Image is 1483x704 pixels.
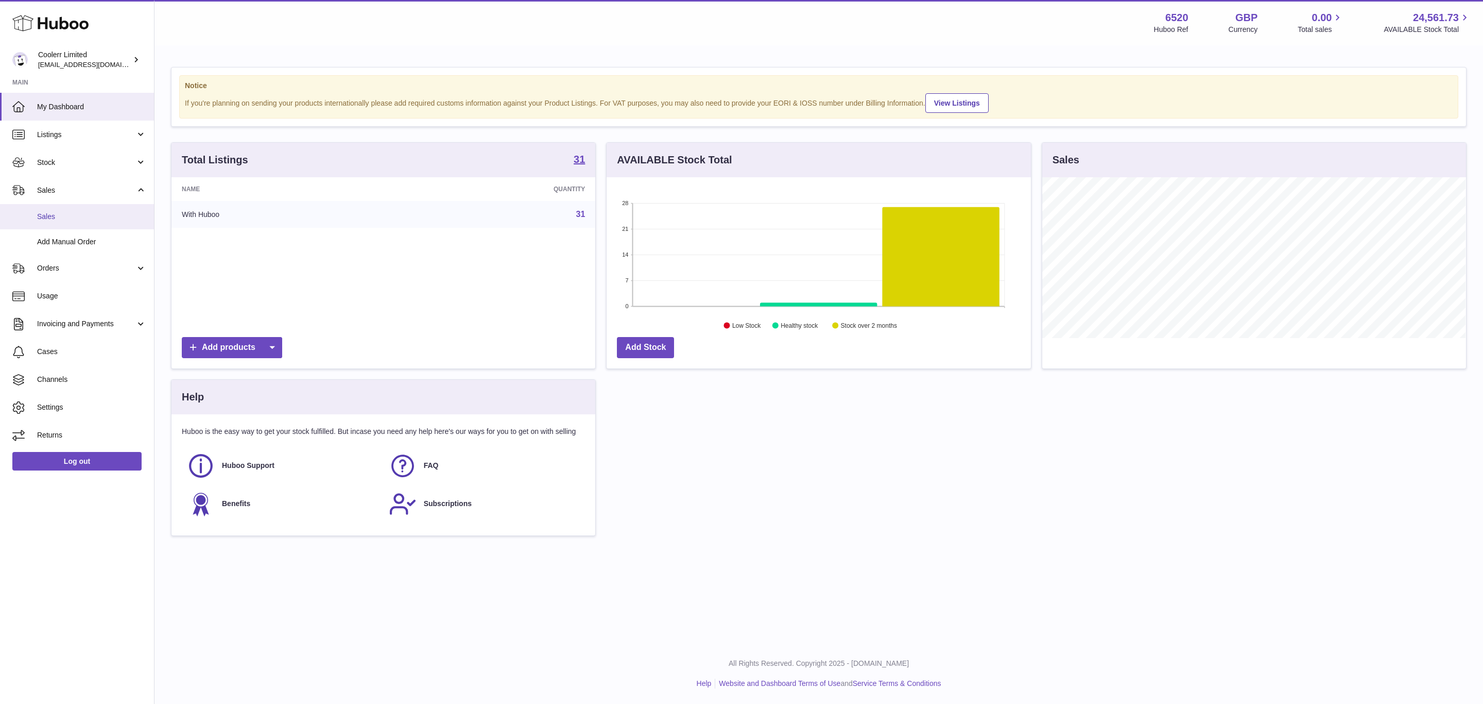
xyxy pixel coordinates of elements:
[1312,11,1332,25] span: 0.00
[37,375,146,384] span: Channels
[222,461,274,471] span: Huboo Support
[182,427,585,437] p: Huboo is the easy way to get your stock fulfilled. But incase you need any help here's our ways f...
[37,186,135,195] span: Sales
[37,263,135,273] span: Orders
[37,430,146,440] span: Returns
[925,93,989,113] a: View Listings
[1235,11,1257,25] strong: GBP
[617,337,674,358] a: Add Stock
[171,177,395,201] th: Name
[574,154,585,164] strong: 31
[37,319,135,329] span: Invoicing and Payments
[623,226,629,232] text: 21
[37,212,146,222] span: Sales
[715,679,941,689] li: and
[12,452,142,471] a: Log out
[395,177,595,201] th: Quantity
[37,291,146,301] span: Usage
[1154,25,1188,35] div: Huboo Ref
[182,390,204,404] h3: Help
[1298,11,1343,35] a: 0.00 Total sales
[576,210,585,219] a: 31
[187,490,378,518] a: Benefits
[171,201,395,228] td: With Huboo
[719,679,840,688] a: Website and Dashboard Terms of Use
[185,81,1453,91] strong: Notice
[37,102,146,112] span: My Dashboard
[1053,153,1079,167] h3: Sales
[389,490,580,518] a: Subscriptions
[1384,25,1471,35] span: AVAILABLE Stock Total
[389,452,580,480] a: FAQ
[38,60,151,69] span: [EMAIL_ADDRESS][DOMAIN_NAME]
[623,252,629,258] text: 14
[626,277,629,283] text: 7
[617,153,732,167] h3: AVAILABLE Stock Total
[626,303,629,309] text: 0
[732,322,761,329] text: Low Stock
[841,322,897,329] text: Stock over 2 months
[182,337,282,358] a: Add products
[1165,11,1188,25] strong: 6520
[574,154,585,166] a: 31
[1413,11,1459,25] span: 24,561.73
[1384,11,1471,35] a: 24,561.73 AVAILABLE Stock Total
[1229,25,1258,35] div: Currency
[163,659,1475,668] p: All Rights Reserved. Copyright 2025 - [DOMAIN_NAME]
[37,158,135,167] span: Stock
[37,403,146,412] span: Settings
[12,52,28,68] img: internalAdmin-6520@internal.huboo.com
[37,130,135,140] span: Listings
[697,679,712,688] a: Help
[222,499,250,509] span: Benefits
[38,50,131,70] div: Coolerr Limited
[187,452,378,480] a: Huboo Support
[623,200,629,206] text: 28
[185,92,1453,113] div: If you're planning on sending your products internationally please add required customs informati...
[781,322,819,329] text: Healthy stock
[182,153,248,167] h3: Total Listings
[1298,25,1343,35] span: Total sales
[424,461,439,471] span: FAQ
[37,237,146,247] span: Add Manual Order
[424,499,472,509] span: Subscriptions
[37,347,146,357] span: Cases
[853,679,941,688] a: Service Terms & Conditions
